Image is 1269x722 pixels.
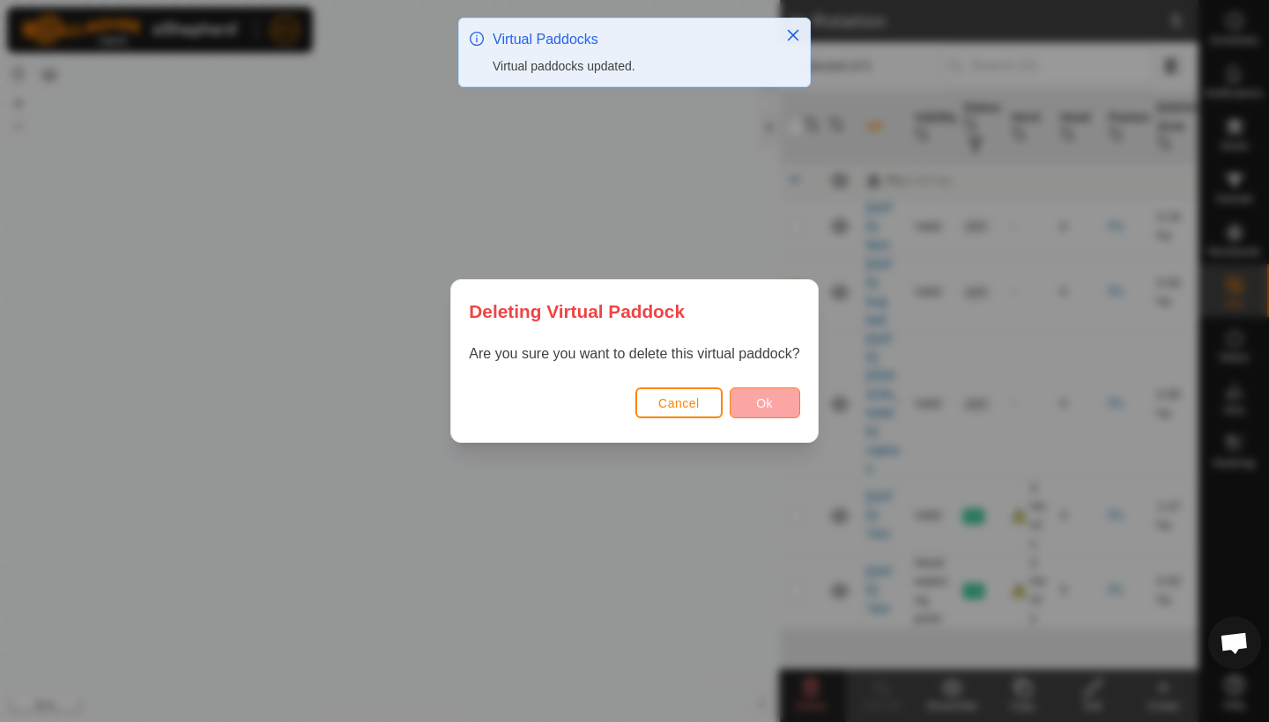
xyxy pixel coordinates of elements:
[658,396,700,410] span: Cancel
[781,23,805,48] button: Close
[730,387,800,418] button: Ok
[493,29,768,50] div: Virtual Paddocks
[1208,616,1261,669] div: Open chat
[635,387,723,418] button: Cancel
[756,396,773,410] span: Ok
[493,57,768,76] div: Virtual paddocks updated.
[469,343,799,365] p: Are you sure you want to delete this virtual paddock?
[469,298,685,325] span: Deleting Virtual Paddock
